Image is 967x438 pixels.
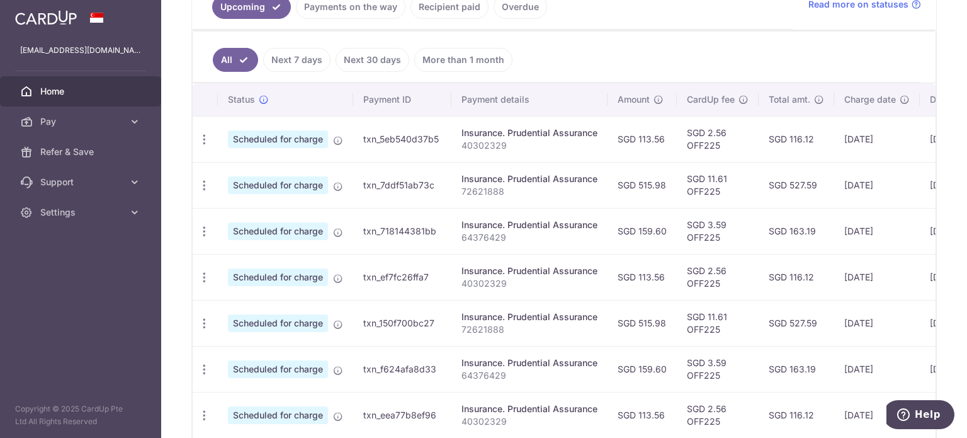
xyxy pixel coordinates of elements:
[608,346,677,392] td: SGD 159.60
[40,146,123,158] span: Refer & Save
[677,346,759,392] td: SGD 3.59 OFF225
[608,392,677,438] td: SGD 113.56
[834,300,920,346] td: [DATE]
[834,208,920,254] td: [DATE]
[844,93,896,106] span: Charge date
[228,314,328,332] span: Scheduled for charge
[461,403,597,415] div: Insurance. Prudential Assurance
[834,254,920,300] td: [DATE]
[759,392,834,438] td: SGD 116.12
[834,346,920,392] td: [DATE]
[353,162,451,208] td: txn_7ddf51ab73c
[608,162,677,208] td: SGD 515.98
[228,93,255,106] span: Status
[759,346,834,392] td: SGD 163.19
[15,10,77,25] img: CardUp
[769,93,810,106] span: Total amt.
[228,176,328,194] span: Scheduled for charge
[677,392,759,438] td: SGD 2.56 OFF225
[759,116,834,162] td: SGD 116.12
[461,357,597,369] div: Insurance. Prudential Assurance
[353,392,451,438] td: txn_eea77b8ef96
[461,185,597,198] p: 72621888
[353,208,451,254] td: txn_718144381bb
[414,48,512,72] a: More than 1 month
[461,219,597,231] div: Insurance. Prudential Assurance
[228,268,328,286] span: Scheduled for charge
[461,415,597,428] p: 40302329
[213,48,258,72] a: All
[353,300,451,346] td: txn_150f700bc27
[687,93,735,106] span: CardUp fee
[461,127,597,139] div: Insurance. Prudential Assurance
[263,48,331,72] a: Next 7 days
[461,139,597,152] p: 40302329
[608,254,677,300] td: SGD 113.56
[759,300,834,346] td: SGD 527.59
[759,162,834,208] td: SGD 527.59
[677,162,759,208] td: SGD 11.61 OFF225
[461,277,597,290] p: 40302329
[228,360,328,378] span: Scheduled for charge
[886,400,954,432] iframe: Opens a widget where you can find more information
[677,116,759,162] td: SGD 2.56 OFF225
[40,115,123,128] span: Pay
[677,208,759,254] td: SGD 3.59 OFF225
[834,162,920,208] td: [DATE]
[759,254,834,300] td: SGD 116.12
[40,85,123,98] span: Home
[834,116,920,162] td: [DATE]
[608,208,677,254] td: SGD 159.60
[353,83,451,116] th: Payment ID
[608,116,677,162] td: SGD 113.56
[461,265,597,277] div: Insurance. Prudential Assurance
[451,83,608,116] th: Payment details
[228,130,328,148] span: Scheduled for charge
[834,392,920,438] td: [DATE]
[353,254,451,300] td: txn_ef7fc26ffa7
[228,406,328,424] span: Scheduled for charge
[353,116,451,162] td: txn_5eb540d37b5
[353,346,451,392] td: txn_f624afa8d33
[228,222,328,240] span: Scheduled for charge
[677,254,759,300] td: SGD 2.56 OFF225
[461,323,597,336] p: 72621888
[336,48,409,72] a: Next 30 days
[461,369,597,382] p: 64376429
[677,300,759,346] td: SGD 11.61 OFF225
[461,173,597,185] div: Insurance. Prudential Assurance
[608,300,677,346] td: SGD 515.98
[20,44,141,57] p: [EMAIL_ADDRESS][DOMAIN_NAME]
[759,208,834,254] td: SGD 163.19
[40,206,123,219] span: Settings
[461,311,597,323] div: Insurance. Prudential Assurance
[618,93,650,106] span: Amount
[40,176,123,188] span: Support
[461,231,597,244] p: 64376429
